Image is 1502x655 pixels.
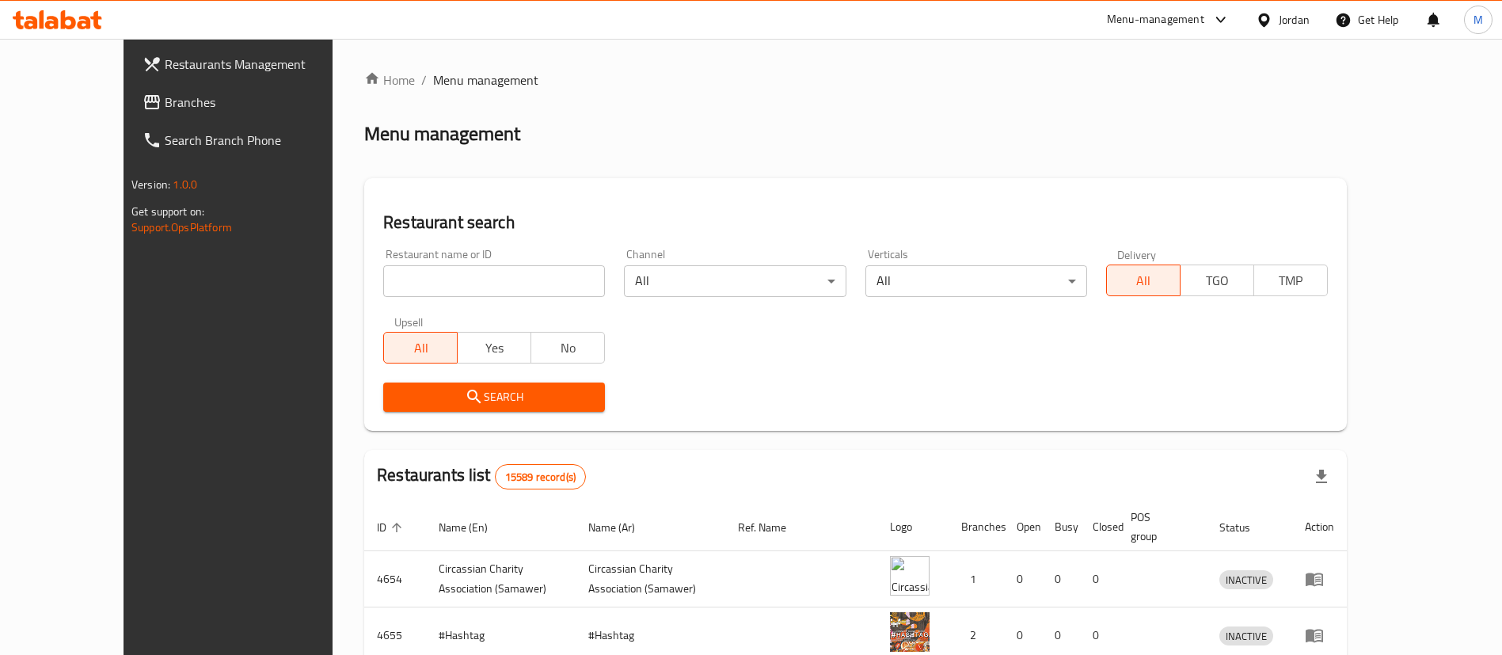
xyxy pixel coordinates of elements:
button: Search [383,383,605,412]
td: 4654 [364,551,426,607]
a: Restaurants Management [130,45,375,83]
h2: Restaurant search [383,211,1328,234]
th: Logo [877,503,949,551]
div: INACTIVE [1219,626,1273,645]
label: Delivery [1117,249,1157,260]
td: 0 [1080,551,1118,607]
button: No [530,332,605,364]
span: Yes [464,337,525,360]
button: TGO [1180,265,1254,296]
a: Home [364,70,415,89]
td: 0 [1004,551,1042,607]
div: Jordan [1279,11,1310,29]
span: TMP [1261,269,1321,292]
span: ID [377,518,407,537]
span: INACTIVE [1219,627,1273,645]
span: All [1113,269,1174,292]
div: All [624,265,846,297]
nav: breadcrumb [364,70,1347,89]
th: Closed [1080,503,1118,551]
div: All [865,265,1087,297]
span: M [1473,11,1483,29]
span: Version: [131,174,170,195]
span: INACTIVE [1219,571,1273,589]
div: Menu-management [1107,10,1204,29]
div: Export file [1302,458,1340,496]
h2: Restaurants list [377,463,586,489]
td: 1 [949,551,1004,607]
h2: Menu management [364,121,520,147]
td: 0 [1042,551,1080,607]
span: Search [396,387,592,407]
span: 15589 record(s) [496,470,585,485]
img: #Hashtag [890,612,930,652]
th: Busy [1042,503,1080,551]
td: ​Circassian ​Charity ​Association​ (Samawer) [426,551,576,607]
span: Get support on: [131,201,204,222]
button: All [1106,265,1181,296]
a: Search Branch Phone [130,121,375,159]
span: All [390,337,451,360]
input: Search for restaurant name or ID.. [383,265,605,297]
a: Support.OpsPlatform [131,217,232,238]
span: Menu management [433,70,538,89]
button: All [383,332,458,364]
img: ​Circassian ​Charity ​Association​ (Samawer) [890,556,930,596]
td: ​Circassian ​Charity ​Association​ (Samawer) [576,551,725,607]
label: Upsell [394,316,424,327]
button: TMP [1253,265,1328,296]
div: Total records count [495,464,586,489]
span: Status [1219,518,1271,537]
span: No [538,337,599,360]
span: Search Branch Phone [165,131,362,150]
li: / [421,70,427,89]
span: Branches [165,93,362,112]
div: Menu [1305,569,1334,588]
span: Restaurants Management [165,55,362,74]
span: POS group [1131,508,1188,546]
div: INACTIVE [1219,570,1273,589]
span: 1.0.0 [173,174,197,195]
span: Name (En) [439,518,508,537]
span: Name (Ar) [588,518,656,537]
th: Action [1292,503,1347,551]
button: Yes [457,332,531,364]
div: Menu [1305,626,1334,645]
th: Open [1004,503,1042,551]
th: Branches [949,503,1004,551]
span: TGO [1187,269,1248,292]
a: Branches [130,83,375,121]
span: Ref. Name [738,518,807,537]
